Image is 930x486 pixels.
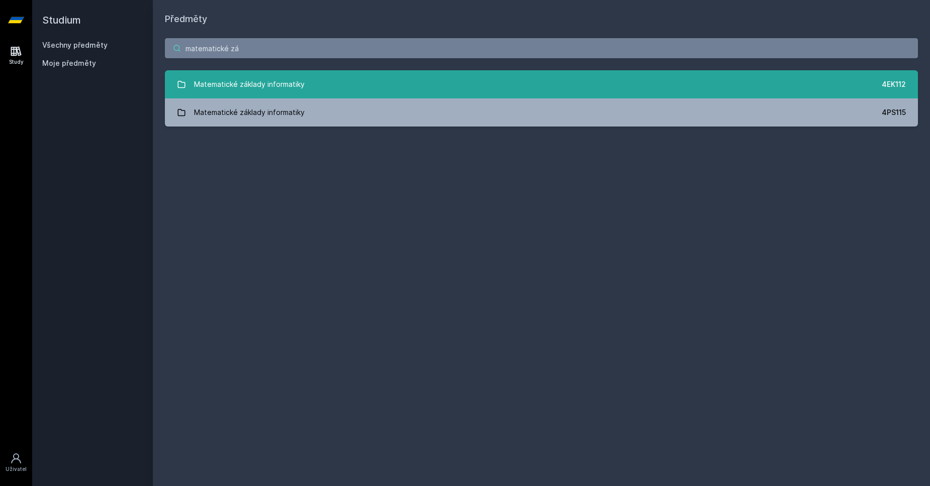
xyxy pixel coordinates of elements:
div: Matematické základy informatiky [194,74,305,94]
h1: Předměty [165,12,918,26]
div: Study [9,58,24,66]
div: 4PS115 [882,107,906,117]
a: Matematické základy informatiky 4PS115 [165,98,918,127]
input: Název nebo ident předmětu… [165,38,918,58]
div: 4EK112 [882,79,906,89]
a: Matematické základy informatiky 4EK112 [165,70,918,98]
a: Study [2,40,30,71]
a: Všechny předměty [42,41,108,49]
span: Moje předměty [42,58,96,68]
a: Uživatel [2,447,30,478]
div: Uživatel [6,465,27,473]
div: Matematické základy informatiky [194,102,305,123]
